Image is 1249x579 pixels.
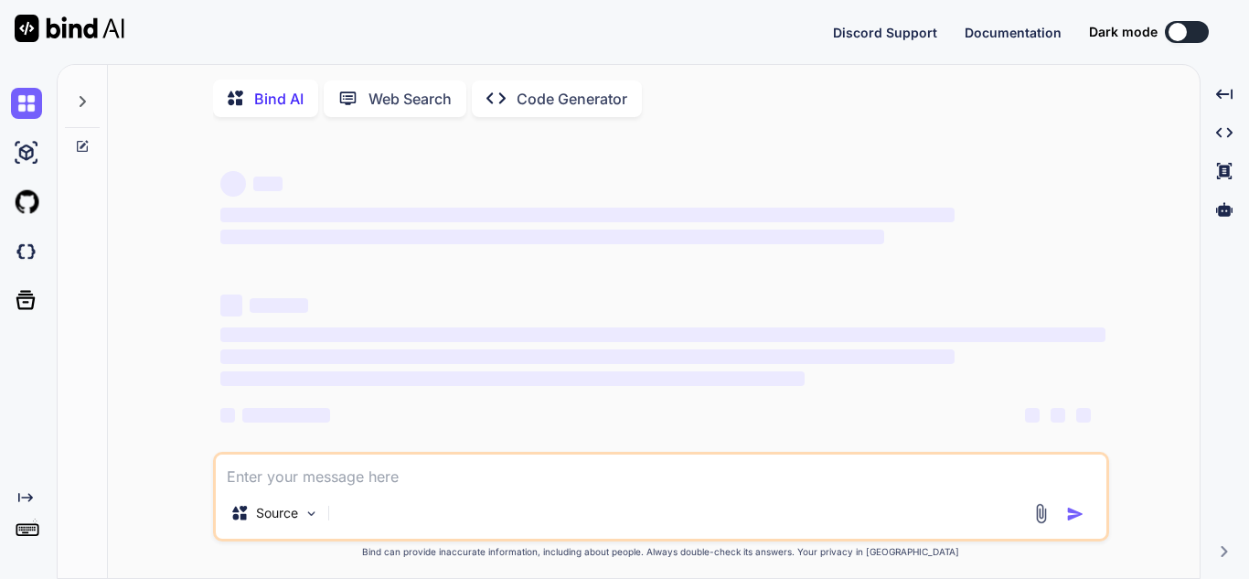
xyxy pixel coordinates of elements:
[220,327,1105,342] span: ‌
[11,236,42,267] img: darkCloudIdeIcon
[833,23,937,42] button: Discord Support
[253,177,283,191] span: ‌
[213,545,1109,559] p: Bind can provide inaccurate information, including about people. Always double-check its answers....
[220,371,805,386] span: ‌
[368,88,452,110] p: Web Search
[256,504,298,522] p: Source
[1025,408,1040,423] span: ‌
[1089,23,1158,41] span: Dark mode
[1051,408,1065,423] span: ‌
[1030,503,1052,524] img: attachment
[304,506,319,521] img: Pick Models
[242,408,330,423] span: ‌
[220,171,246,197] span: ‌
[220,295,242,316] span: ‌
[11,187,42,218] img: githubLight
[220,208,955,222] span: ‌
[1076,408,1091,423] span: ‌
[11,137,42,168] img: ai-studio
[517,88,627,110] p: Code Generator
[254,88,304,110] p: Bind AI
[965,25,1062,40] span: Documentation
[833,25,937,40] span: Discord Support
[220,349,955,364] span: ‌
[1066,505,1084,523] img: icon
[11,88,42,119] img: chat
[250,298,308,313] span: ‌
[965,23,1062,42] button: Documentation
[15,15,124,42] img: Bind AI
[220,408,235,423] span: ‌
[220,230,884,244] span: ‌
